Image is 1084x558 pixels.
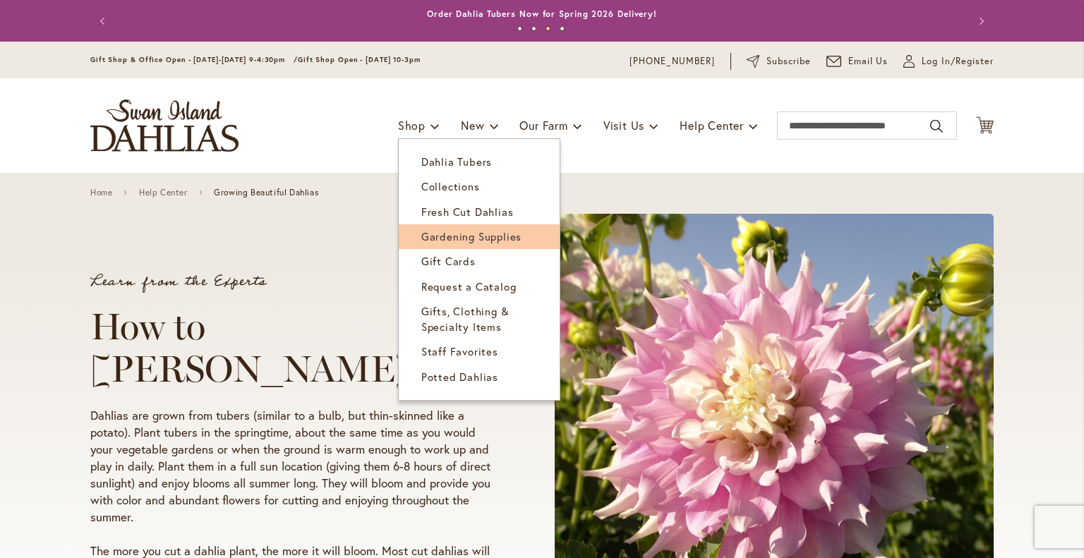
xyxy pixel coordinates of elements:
button: Previous [90,7,119,35]
a: Help Center [139,188,188,198]
a: Email Us [826,54,889,68]
a: Gift Cards [399,249,560,274]
p: Dahlias are grown from tubers (similar to a bulb, but thin-skinned like a potato). Plant tubers i... [90,407,501,526]
h1: How to [PERSON_NAME] [90,305,501,390]
span: Gifts, Clothing & Specialty Items [421,304,510,333]
span: Gift Shop & Office Open - [DATE]-[DATE] 9-4:30pm / [90,55,298,64]
span: Help Center [680,118,744,133]
a: Order Dahlia Tubers Now for Spring 2026 Delivery! [427,8,657,19]
button: 4 of 4 [560,26,565,31]
p: Learn from the Experts [90,274,501,289]
span: Staff Favorites [421,344,498,358]
span: Log In/Register [922,54,994,68]
span: Our Farm [519,118,567,133]
span: Fresh Cut Dahlias [421,205,514,219]
span: Gift Shop Open - [DATE] 10-3pm [298,55,421,64]
button: Next [965,7,994,35]
button: 2 of 4 [531,26,536,31]
span: Email Us [848,54,889,68]
span: Potted Dahlias [421,370,498,384]
button: 3 of 4 [546,26,550,31]
button: 1 of 4 [517,26,522,31]
span: Gardening Supplies [421,229,522,243]
a: Subscribe [747,54,811,68]
span: Collections [421,179,480,193]
span: Visit Us [603,118,644,133]
span: Growing Beautiful Dahlias [214,188,318,198]
span: Subscribe [766,54,811,68]
a: [PHONE_NUMBER] [630,54,715,68]
a: store logo [90,99,239,152]
span: Request a Catalog [421,279,517,293]
a: Home [90,188,112,198]
a: Log In/Register [903,54,994,68]
span: Dahlia Tubers [421,154,492,169]
span: New [461,118,484,133]
span: Shop [398,118,426,133]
